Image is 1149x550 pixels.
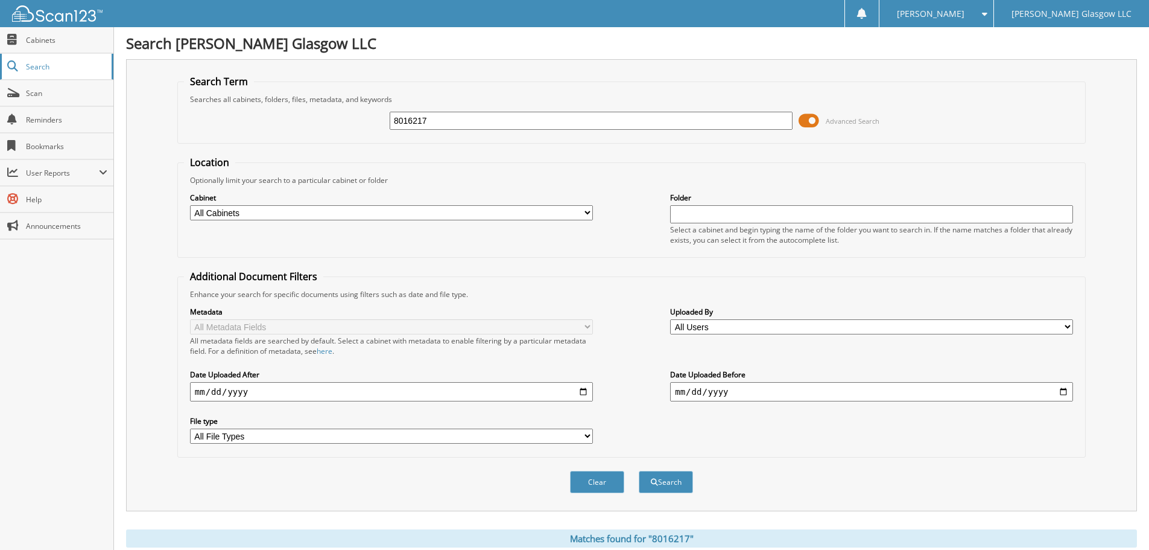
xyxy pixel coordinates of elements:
[184,94,1079,104] div: Searches all cabinets, folders, files, metadata, and keywords
[190,369,593,380] label: Date Uploaded After
[26,88,107,98] span: Scan
[670,193,1073,203] label: Folder
[26,221,107,231] span: Announcements
[26,35,107,45] span: Cabinets
[26,62,106,72] span: Search
[670,369,1073,380] label: Date Uploaded Before
[670,307,1073,317] label: Uploaded By
[670,382,1073,401] input: end
[126,33,1137,53] h1: Search [PERSON_NAME] Glasgow LLC
[184,270,323,283] legend: Additional Document Filters
[826,117,879,126] span: Advanced Search
[190,307,593,317] label: Metadata
[184,175,1079,185] div: Optionally limit your search to a particular cabinet or folder
[26,141,107,152] span: Bookmarks
[126,529,1137,548] div: Matches found for "8016217"
[184,156,235,169] legend: Location
[190,382,593,401] input: start
[897,10,964,18] span: [PERSON_NAME]
[184,75,254,88] legend: Search Term
[190,193,593,203] label: Cabinet
[12,5,103,22] img: scan123-logo-white.svg
[190,336,593,356] div: All metadata fields are searched by default. Select a cabinet with metadata to enable filtering b...
[639,471,693,493] button: Search
[184,289,1079,299] div: Enhance your search for specific documents using filters such as date and file type.
[26,168,99,178] span: User Reports
[317,346,332,356] a: here
[570,471,624,493] button: Clear
[26,194,107,205] span: Help
[670,225,1073,245] div: Select a cabinet and begin typing the name of the folder you want to search in. If the name match...
[190,416,593,426] label: File type
[1089,492,1149,550] iframe: Chat Widget
[1011,10,1132,18] span: [PERSON_NAME] Glasgow LLC
[26,115,107,125] span: Reminders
